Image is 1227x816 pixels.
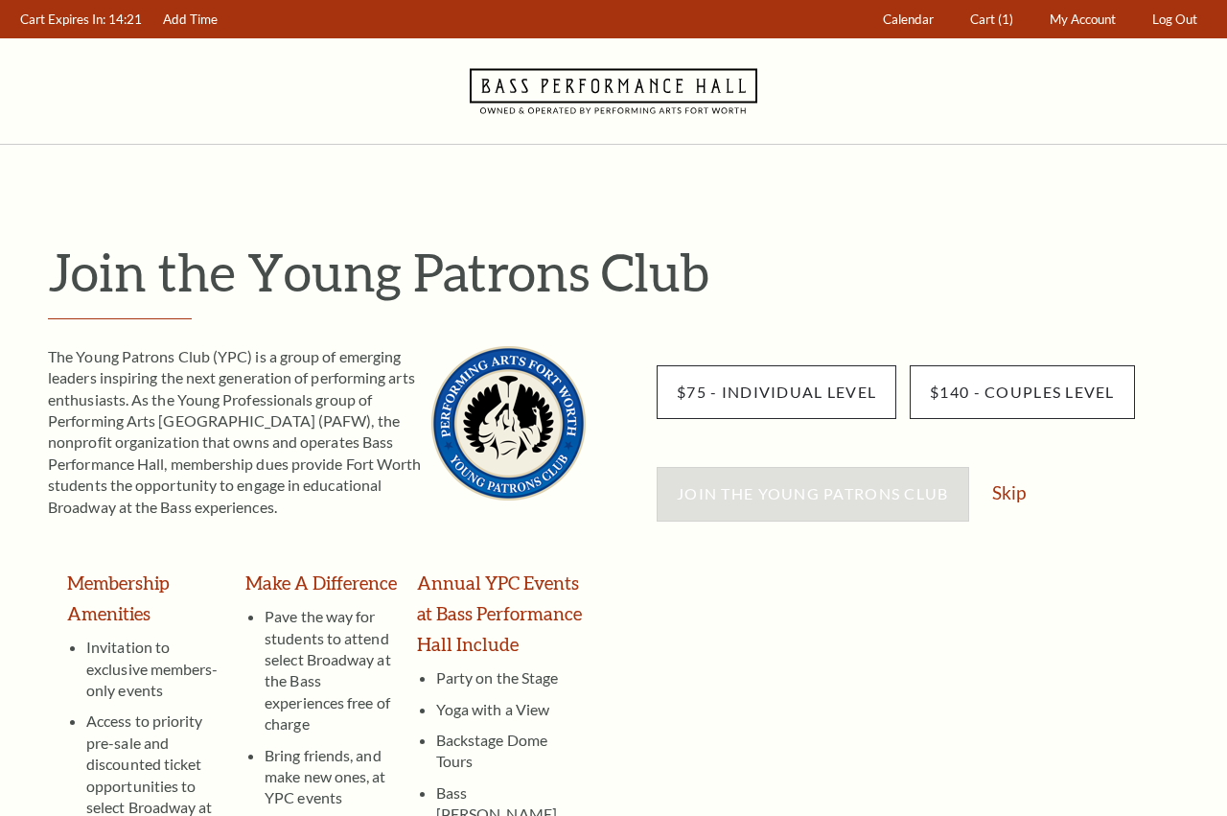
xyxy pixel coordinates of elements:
p: The Young Patrons Club (YPC) is a group of emerging leaders inspiring the next generation of perf... [48,346,586,518]
span: Cart Expires In: [20,12,105,27]
li: Invitation to exclusive members-only events [86,637,226,701]
li: Bring friends, and make new ones, at YPC events [265,735,398,809]
span: (1) [998,12,1013,27]
span: 14:21 [108,12,142,27]
li: Backstage Dome Tours [436,720,586,773]
h3: Annual YPC Events at Bass Performance Hall Include [417,568,586,660]
h1: Join the Young Patrons Club [48,241,1208,303]
a: Cart (1) [961,1,1023,38]
a: Add Time [154,1,227,38]
h3: Make A Difference [245,568,398,598]
input: $140 - Couples Level [910,365,1135,419]
li: Party on the Stage [436,667,586,688]
input: $75 - Individual Level [657,365,896,419]
a: My Account [1041,1,1125,38]
button: Join the Young Patrons Club [657,467,969,521]
span: Calendar [883,12,934,27]
li: Pave the way for students to attend select Broadway at the Bass experiences free of charge [265,606,398,734]
span: Cart [970,12,995,27]
a: Log Out [1144,1,1207,38]
span: Join the Young Patrons Club [677,484,949,502]
a: Calendar [874,1,943,38]
a: Skip [992,483,1026,501]
li: Yoga with a View [436,689,586,720]
h3: Membership Amenities [67,568,226,629]
span: My Account [1050,12,1116,27]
